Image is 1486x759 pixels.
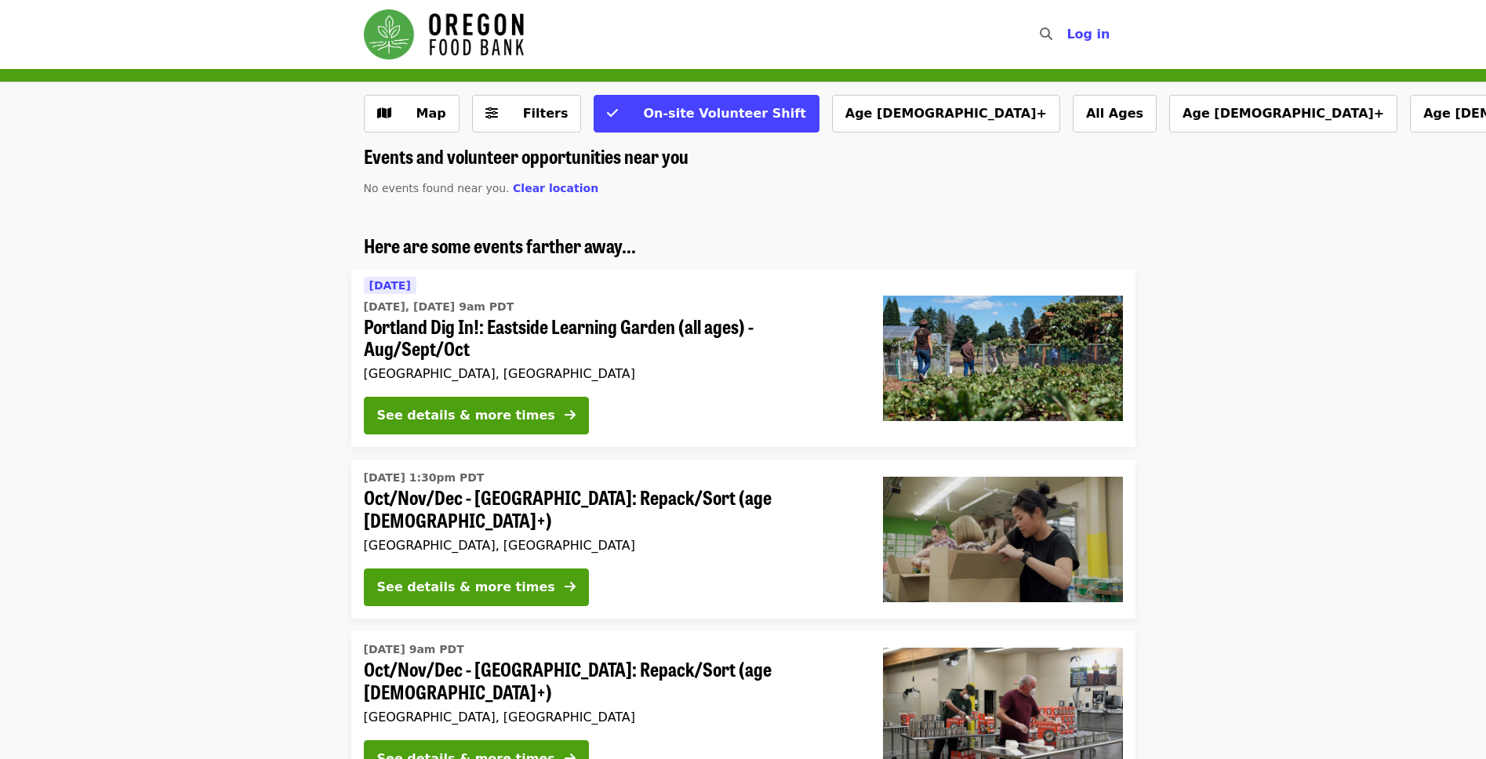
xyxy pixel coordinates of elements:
button: All Ages [1073,95,1157,133]
button: Age [DEMOGRAPHIC_DATA]+ [832,95,1060,133]
i: check icon [607,106,618,121]
div: See details & more times [377,406,555,425]
div: [GEOGRAPHIC_DATA], [GEOGRAPHIC_DATA] [364,710,858,724]
div: [GEOGRAPHIC_DATA], [GEOGRAPHIC_DATA] [364,538,858,553]
img: Portland Dig In!: Eastside Learning Garden (all ages) - Aug/Sept/Oct organized by Oregon Food Bank [883,296,1123,421]
a: See details for "Oct/Nov/Dec - Portland: Repack/Sort (age 8+)" [351,459,1135,619]
i: search icon [1040,27,1052,42]
span: On-site Volunteer Shift [643,106,805,121]
a: See details for "Portland Dig In!: Eastside Learning Garden (all ages) - Aug/Sept/Oct" [351,270,1135,448]
span: Filters [523,106,569,121]
img: Oct/Nov/Dec - Portland: Repack/Sort (age 8+) organized by Oregon Food Bank [883,477,1123,602]
button: See details & more times [364,568,589,606]
img: Oregon Food Bank - Home [364,9,524,60]
input: Search [1062,16,1074,53]
div: See details & more times [377,578,555,597]
button: See details & more times [364,397,589,434]
span: Map [416,106,446,121]
span: No events found near you. [364,182,510,194]
span: Events and volunteer opportunities near you [364,142,689,169]
i: map icon [377,106,391,121]
button: Filters (0 selected) [472,95,582,133]
span: Here are some events farther away... [364,231,636,259]
button: Age [DEMOGRAPHIC_DATA]+ [1169,95,1397,133]
time: [DATE] 1:30pm PDT [364,470,485,486]
span: [DATE] [369,279,411,292]
time: [DATE] 9am PDT [364,641,464,658]
button: Show map view [364,95,460,133]
time: [DATE], [DATE] 9am PDT [364,299,514,315]
span: Portland Dig In!: Eastside Learning Garden (all ages) - Aug/Sept/Oct [364,315,858,361]
div: [GEOGRAPHIC_DATA], [GEOGRAPHIC_DATA] [364,366,858,381]
i: arrow-right icon [565,579,576,594]
span: Log in [1066,27,1110,42]
span: Oct/Nov/Dec - [GEOGRAPHIC_DATA]: Repack/Sort (age [DEMOGRAPHIC_DATA]+) [364,486,858,532]
i: arrow-right icon [565,408,576,423]
button: Clear location [513,180,598,197]
span: Oct/Nov/Dec - [GEOGRAPHIC_DATA]: Repack/Sort (age [DEMOGRAPHIC_DATA]+) [364,658,858,703]
button: Log in [1054,19,1122,50]
i: sliders-h icon [485,106,498,121]
button: On-site Volunteer Shift [594,95,819,133]
span: Clear location [513,182,598,194]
